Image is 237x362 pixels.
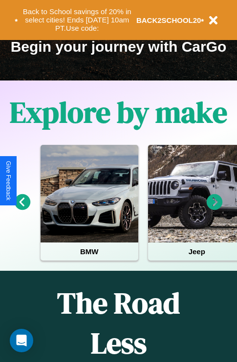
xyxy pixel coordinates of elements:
div: Give Feedback [5,161,12,201]
h4: BMW [41,242,138,261]
b: BACK2SCHOOL20 [136,16,201,24]
div: Open Intercom Messenger [10,329,33,352]
button: Back to School savings of 20% in select cities! Ends [DATE] 10am PT.Use code: [18,5,136,35]
h1: Explore by make [10,92,227,132]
